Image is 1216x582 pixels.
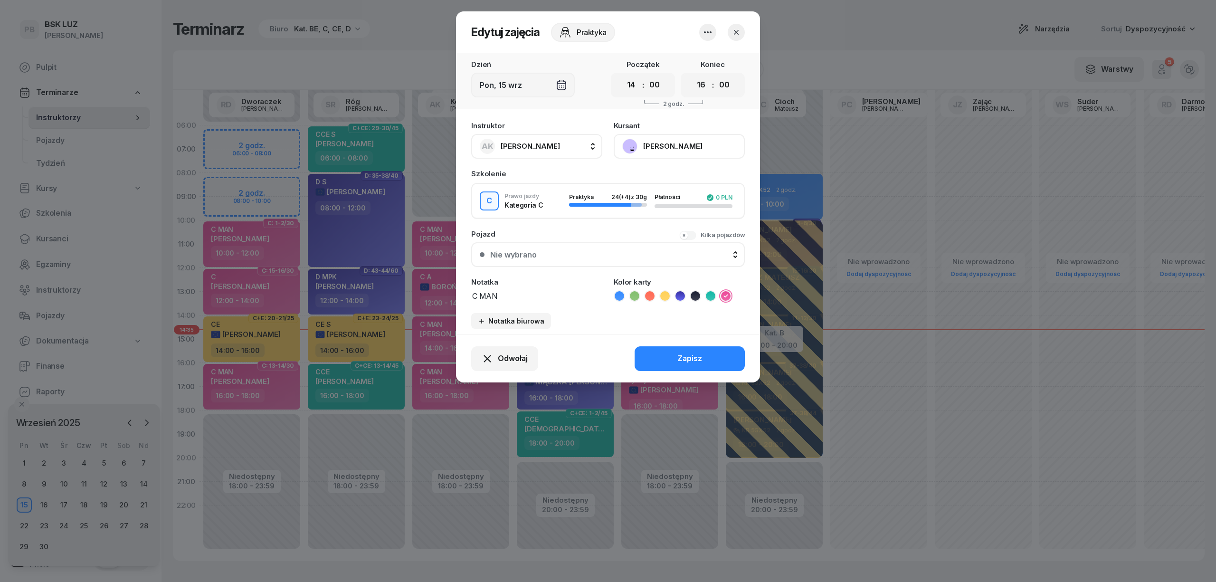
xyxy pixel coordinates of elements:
[635,346,745,371] button: Zapisz
[642,79,644,91] div: :
[712,79,714,91] div: :
[498,353,528,365] span: Odwołaj
[501,142,560,151] span: [PERSON_NAME]
[482,143,494,151] span: AK
[471,25,540,40] h2: Edytuj zajęcia
[701,230,745,240] div: Kilka pojazdów
[471,242,745,267] button: Nie wybrano
[471,313,551,329] button: Notatka biurowa
[614,134,745,159] button: [PERSON_NAME]
[679,230,745,240] button: Kilka pojazdów
[478,317,544,325] div: Notatka biurowa
[677,353,702,365] div: Zapisz
[490,251,537,258] div: Nie wybrano
[471,346,538,371] button: Odwołaj
[471,134,602,159] button: AK[PERSON_NAME]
